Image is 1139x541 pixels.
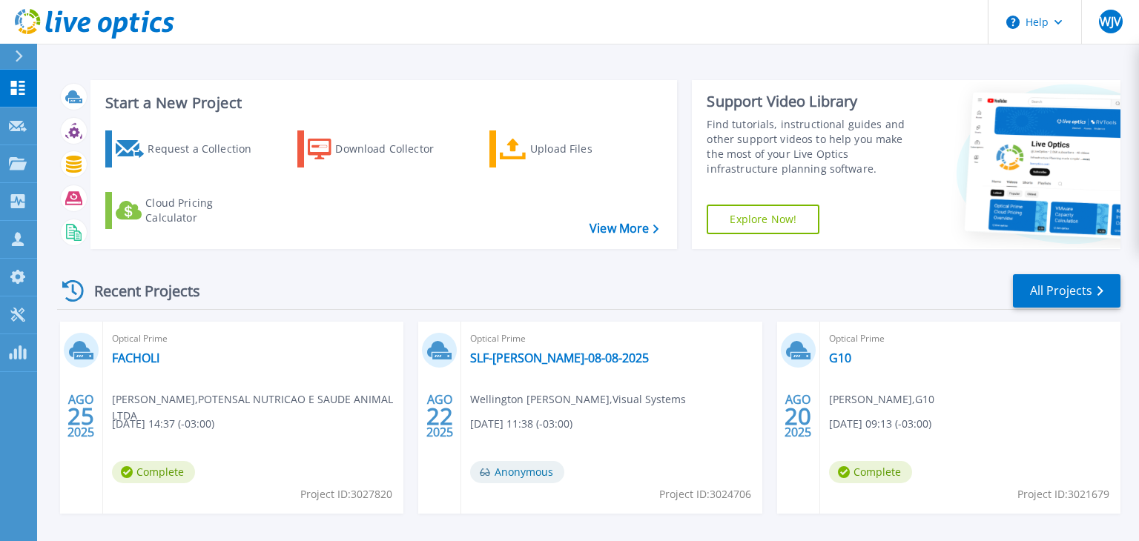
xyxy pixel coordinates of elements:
span: Wellington [PERSON_NAME] , Visual Systems [470,391,686,408]
span: Complete [112,461,195,483]
div: AGO 2025 [784,389,812,443]
span: 25 [67,410,94,422]
a: Upload Files [489,130,655,167]
div: AGO 2025 [67,389,95,443]
a: Cloud Pricing Calculator [105,192,271,229]
span: Project ID: 3021679 [1017,486,1109,502]
a: SLF-[PERSON_NAME]-08-08-2025 [470,351,649,365]
div: Request a Collection [148,134,266,164]
a: Download Collector [297,130,463,167]
span: Project ID: 3027820 [300,486,392,502]
span: 22 [426,410,453,422]
div: Download Collector [335,134,454,164]
span: Anonymous [470,461,564,483]
a: All Projects [1013,274,1120,308]
span: Optical Prime [829,331,1112,347]
div: Upload Files [530,134,649,164]
span: 20 [785,410,811,422]
div: Support Video Library [707,92,922,111]
span: Project ID: 3024706 [659,486,751,502]
a: Request a Collection [105,130,271,167]
a: G10 [829,351,851,365]
div: Cloud Pricing Calculator [145,196,264,225]
span: WJV [1100,16,1121,27]
div: AGO 2025 [426,389,454,443]
span: [PERSON_NAME] , POTENSAL NUTRICAO E SAUDE ANIMAL LTDA [112,391,403,424]
a: View More [590,222,658,236]
span: Optical Prime [112,331,394,347]
span: [DATE] 09:13 (-03:00) [829,416,931,432]
span: [DATE] 14:37 (-03:00) [112,416,214,432]
span: [DATE] 11:38 (-03:00) [470,416,572,432]
span: Complete [829,461,912,483]
h3: Start a New Project [105,95,658,111]
span: [PERSON_NAME] , G10 [829,391,934,408]
div: Recent Projects [57,273,220,309]
span: Optical Prime [470,331,753,347]
a: Explore Now! [707,205,819,234]
a: FACHOLI [112,351,159,365]
div: Find tutorials, instructional guides and other support videos to help you make the most of your L... [707,117,922,176]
